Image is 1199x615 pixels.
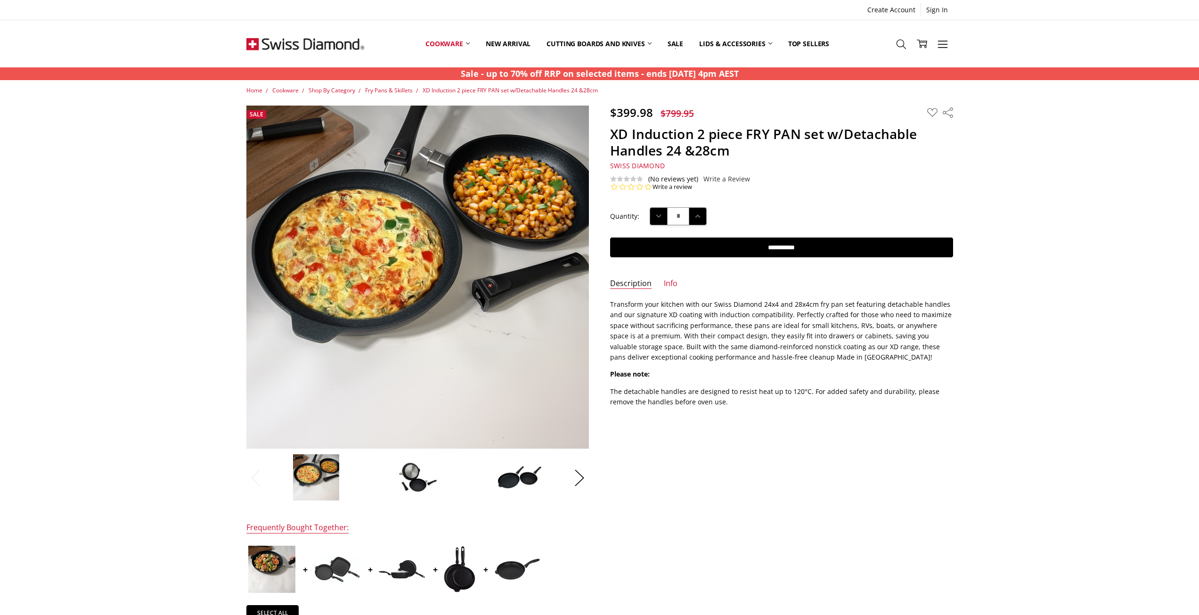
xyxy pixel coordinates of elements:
img: XD Induction 2 Piece Set: 28cm Fry Pan and 28x28cm Grill Pan [313,556,360,583]
a: Cookware [272,86,299,94]
img: Free Shipping On Every Order [246,20,364,67]
a: Write a Review [703,175,750,183]
span: (No reviews yet) [648,175,698,183]
a: New arrival [478,23,538,65]
strong: Please note: [610,369,650,378]
button: Previous [246,463,265,492]
a: Sale [660,23,691,65]
img: XD Induction 2 piece FRY PAN set w/Detachable Handles 24 &28cm [293,454,340,501]
button: Next [570,463,589,492]
a: Fry Pans & Skillets [365,86,413,94]
a: Cutting boards and knives [538,23,660,65]
a: Create Account [862,3,921,16]
span: $399.98 [610,105,653,120]
div: Frequently Bought Together: [246,523,349,533]
img: XD Induction 2 Piece Combo: Fry Pan 28cm and Saute Pan 28cm + 28cm lid [378,559,425,579]
a: Sign In [921,3,953,16]
img: XD Induction 2 piece FRY PAN set w/Detachable Handles 24 &28cm [496,461,543,493]
img: XD Induction 28cm x 4cm FRY PAN w/Detachable Handle [248,546,295,593]
a: Write a review [653,183,692,191]
p: The detachable handles are designed to resist heat up to 120°C. For added safety and durability, ... [610,386,953,408]
a: Shop By Category [309,86,355,94]
strong: Sale - up to 70% off RRP on selected items - ends [DATE] 4pm AEST [461,68,739,79]
img: XD Induction Nonstick Fry Pan 28cm [494,558,541,581]
a: Cookware [417,23,478,65]
span: Swiss Diamond [610,161,665,170]
a: Description [610,279,652,289]
img: XD Induction 2 piece FRY PAN set w/Detachable Handles 24 &28cm [394,461,441,493]
p: Transform your kitchen with our Swiss Diamond 24x4 and 28x4cm fry pan set featuring detachable ha... [610,299,953,362]
h1: XD Induction 2 piece FRY PAN set w/Detachable Handles 24 &28cm [610,126,953,159]
a: Info [664,279,677,289]
span: Sale [250,110,263,118]
a: Top Sellers [780,23,837,65]
label: Quantity: [610,211,639,221]
a: Home [246,86,262,94]
span: $799.95 [661,107,694,120]
a: Lids & Accessories [691,23,780,65]
a: XD Induction 2 piece FRY PAN set w/Detachable Handles 24 &28cm [423,86,598,94]
img: XD Nonstick INDUCTION 2 Piece Set: Fry Pan Duo - 24CM & 28CM [443,546,476,593]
